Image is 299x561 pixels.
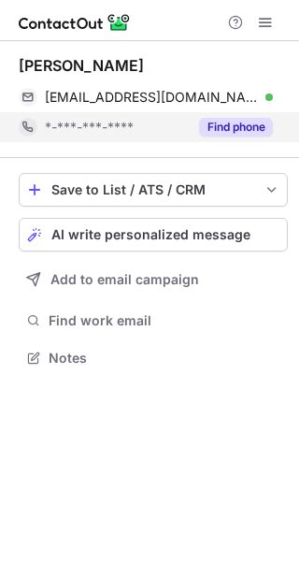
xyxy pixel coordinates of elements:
[19,56,144,75] div: [PERSON_NAME]
[19,173,288,207] button: save-profile-one-click
[19,263,288,296] button: Add to email campaign
[51,227,250,242] span: AI write personalized message
[19,11,131,34] img: ContactOut v5.3.10
[19,308,288,334] button: Find work email
[45,89,259,106] span: [EMAIL_ADDRESS][DOMAIN_NAME]
[49,350,280,367] span: Notes
[51,182,255,197] div: Save to List / ATS / CRM
[50,272,199,287] span: Add to email campaign
[19,345,288,371] button: Notes
[49,312,280,329] span: Find work email
[19,218,288,252] button: AI write personalized message
[199,118,273,137] button: Reveal Button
